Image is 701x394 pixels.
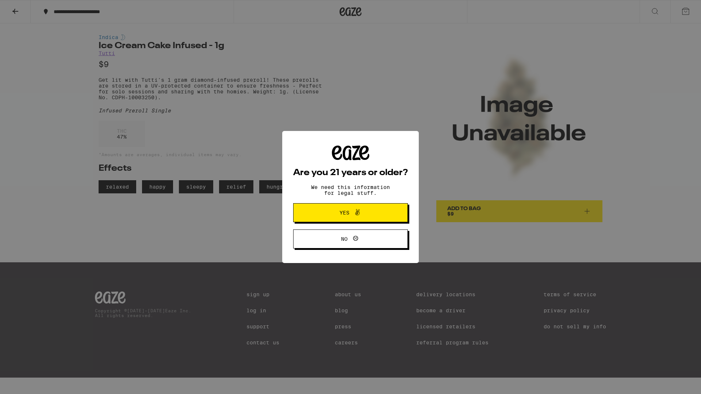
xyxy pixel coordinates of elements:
[293,203,408,222] button: Yes
[293,169,408,177] h2: Are you 21 years or older?
[340,210,349,215] span: Yes
[305,184,396,196] p: We need this information for legal stuff.
[293,229,408,248] button: No
[341,236,348,242] span: No
[655,372,694,390] iframe: Opens a widget where you can find more information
